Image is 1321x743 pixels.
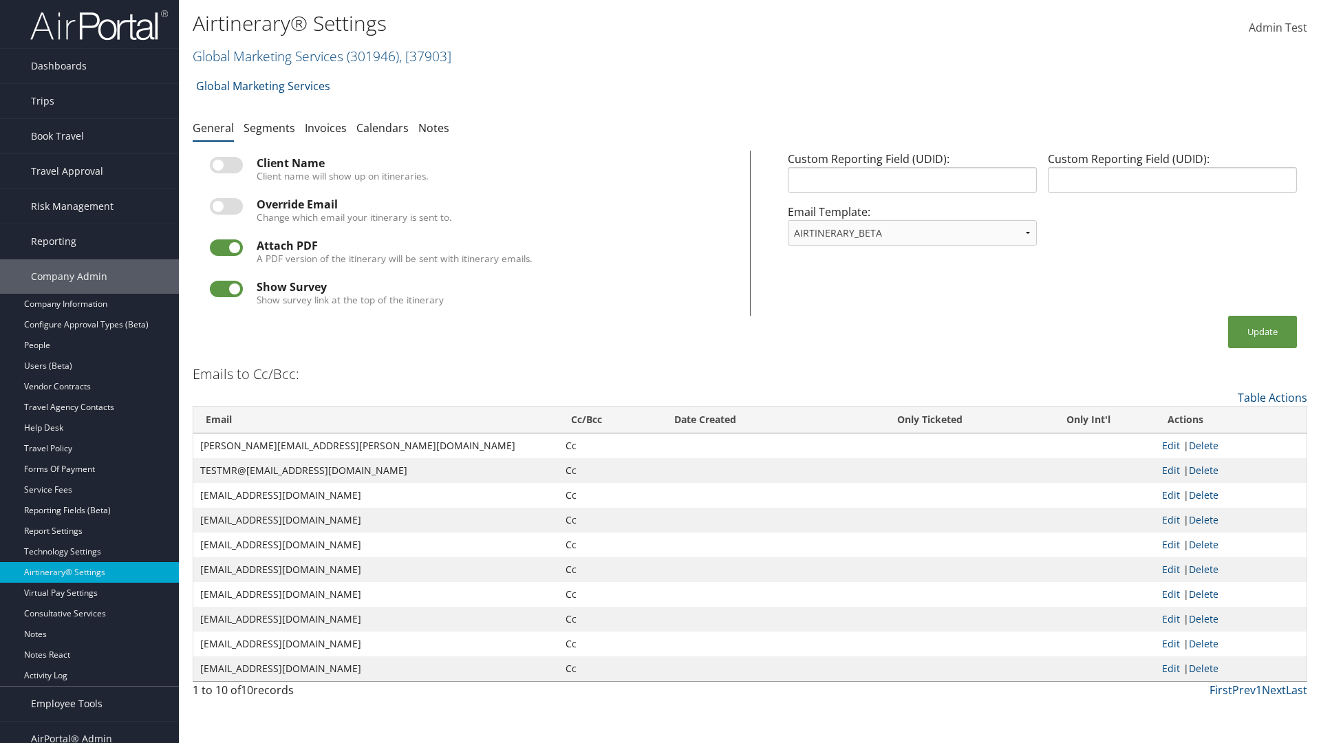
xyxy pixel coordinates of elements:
[1189,612,1218,625] a: Delete
[1155,483,1307,508] td: |
[782,204,1042,257] div: Email Template:
[31,259,107,294] span: Company Admin
[193,120,234,136] a: General
[193,9,936,38] h1: Airtinerary® Settings
[1189,588,1218,601] a: Delete
[193,47,451,65] a: Global Marketing Services
[193,532,559,557] td: [EMAIL_ADDRESS][DOMAIN_NAME]
[418,120,449,136] a: Notes
[559,582,662,607] td: Cc
[257,169,429,183] label: Client name will show up on itineraries.
[1155,407,1307,433] th: Actions
[1238,390,1307,405] a: Table Actions
[1155,458,1307,483] td: |
[1155,582,1307,607] td: |
[559,458,662,483] td: Cc
[193,656,559,681] td: [EMAIL_ADDRESS][DOMAIN_NAME]
[356,120,409,136] a: Calendars
[1189,464,1218,477] a: Delete
[31,84,54,118] span: Trips
[257,239,733,252] div: Attach PDF
[559,483,662,508] td: Cc
[31,49,87,83] span: Dashboards
[1162,464,1180,477] a: Edit
[1189,662,1218,675] a: Delete
[1256,682,1262,698] a: 1
[193,458,559,483] td: TESTMR@[EMAIL_ADDRESS][DOMAIN_NAME]
[193,407,559,433] th: Email: activate to sort column ascending
[1162,563,1180,576] a: Edit
[193,433,559,458] td: [PERSON_NAME][EMAIL_ADDRESS][PERSON_NAME][DOMAIN_NAME]
[193,607,559,632] td: [EMAIL_ADDRESS][DOMAIN_NAME]
[662,407,838,433] th: Date Created: activate to sort column ascending
[1189,538,1218,551] a: Delete
[1155,607,1307,632] td: |
[193,365,299,384] h3: Emails to Cc/Bcc:
[1155,632,1307,656] td: |
[31,119,84,153] span: Book Travel
[1162,439,1180,452] a: Edit
[1189,513,1218,526] a: Delete
[559,607,662,632] td: Cc
[1249,20,1307,35] span: Admin Test
[193,483,559,508] td: [EMAIL_ADDRESS][DOMAIN_NAME]
[193,582,559,607] td: [EMAIL_ADDRESS][DOMAIN_NAME]
[347,47,399,65] span: ( 301946 )
[559,532,662,557] td: Cc
[1162,488,1180,502] a: Edit
[241,682,253,698] span: 10
[1162,538,1180,551] a: Edit
[193,632,559,656] td: [EMAIL_ADDRESS][DOMAIN_NAME]
[193,682,463,705] div: 1 to 10 of records
[1189,488,1218,502] a: Delete
[399,47,451,65] span: , [ 37903 ]
[257,252,533,266] label: A PDF version of the itinerary will be sent with itinerary emails.
[1162,612,1180,625] a: Edit
[31,224,76,259] span: Reporting
[257,281,733,293] div: Show Survey
[1210,682,1232,698] a: First
[193,508,559,532] td: [EMAIL_ADDRESS][DOMAIN_NAME]
[1155,508,1307,532] td: |
[1042,151,1302,204] div: Custom Reporting Field (UDID):
[1286,682,1307,698] a: Last
[1189,563,1218,576] a: Delete
[559,557,662,582] td: Cc
[1262,682,1286,698] a: Next
[559,407,662,433] th: Cc/Bcc: activate to sort column ascending
[1232,682,1256,698] a: Prev
[559,508,662,532] td: Cc
[838,407,1022,433] th: Only Ticketed: activate to sort column ascending
[1021,407,1154,433] th: Only Int'l: activate to sort column ascending
[257,157,733,169] div: Client Name
[244,120,295,136] a: Segments
[1228,316,1297,348] button: Update
[1162,662,1180,675] a: Edit
[257,198,733,211] div: Override Email
[1249,7,1307,50] a: Admin Test
[1162,637,1180,650] a: Edit
[782,151,1042,204] div: Custom Reporting Field (UDID):
[1155,656,1307,681] td: |
[31,687,103,721] span: Employee Tools
[559,632,662,656] td: Cc
[193,557,559,582] td: [EMAIL_ADDRESS][DOMAIN_NAME]
[31,154,103,189] span: Travel Approval
[257,211,452,224] label: Change which email your itinerary is sent to.
[559,433,662,458] td: Cc
[257,293,444,307] label: Show survey link at the top of the itinerary
[1189,637,1218,650] a: Delete
[1155,433,1307,458] td: |
[1155,532,1307,557] td: |
[1189,439,1218,452] a: Delete
[1162,588,1180,601] a: Edit
[1155,557,1307,582] td: |
[559,656,662,681] td: Cc
[1162,513,1180,526] a: Edit
[31,189,114,224] span: Risk Management
[196,72,330,100] a: Global Marketing Services
[30,9,168,41] img: airportal-logo.png
[305,120,347,136] a: Invoices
